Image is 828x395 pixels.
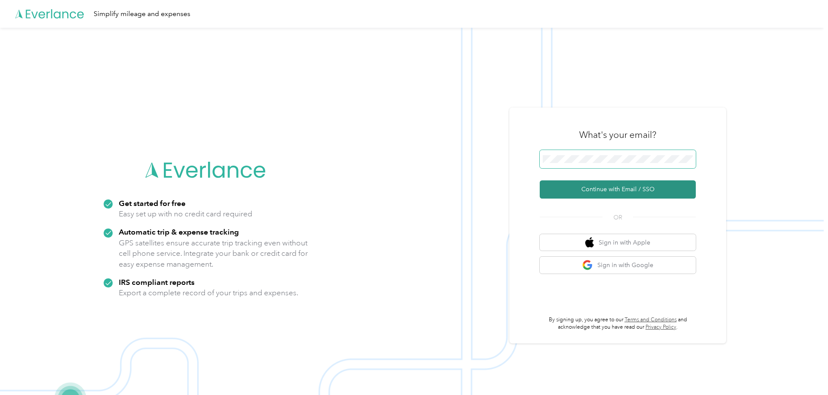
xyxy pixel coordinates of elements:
[645,324,676,330] a: Privacy Policy
[119,199,186,208] strong: Get started for free
[625,317,677,323] a: Terms and Conditions
[94,9,190,20] div: Simplify mileage and expenses
[582,260,593,271] img: google logo
[540,257,696,274] button: google logoSign in with Google
[579,129,656,141] h3: What's your email?
[585,237,594,248] img: apple logo
[119,209,252,219] p: Easy set up with no credit card required
[540,316,696,331] p: By signing up, you agree to our and acknowledge that you have read our .
[540,180,696,199] button: Continue with Email / SSO
[119,277,195,287] strong: IRS compliant reports
[119,238,308,270] p: GPS satellites ensure accurate trip tracking even without cell phone service. Integrate your bank...
[119,287,298,298] p: Export a complete record of your trips and expenses.
[603,213,633,222] span: OR
[119,227,239,236] strong: Automatic trip & expense tracking
[540,234,696,251] button: apple logoSign in with Apple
